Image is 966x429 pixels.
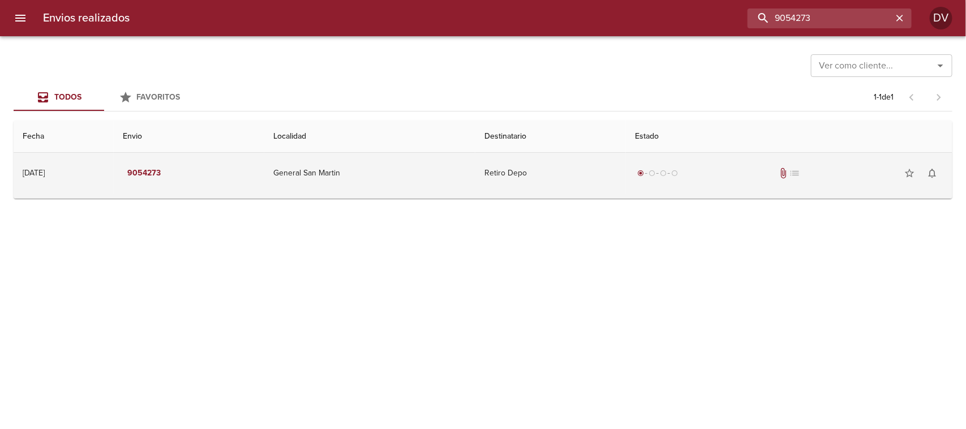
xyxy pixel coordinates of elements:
[926,168,938,179] span: notifications_none
[778,168,789,179] span: Tiene documentos adjuntos
[904,168,915,179] span: star_border
[649,170,655,177] span: radio_button_unchecked
[54,92,81,102] span: Todos
[925,84,952,111] span: Pagina siguiente
[264,153,475,194] td: General San Martin
[898,162,921,185] button: Agregar a favoritos
[933,58,948,74] button: Abrir
[14,121,114,153] th: Fecha
[14,84,195,111] div: Tabs Envios
[137,92,181,102] span: Favoritos
[637,170,644,177] span: radio_button_checked
[660,170,667,177] span: radio_button_unchecked
[930,7,952,29] div: DV
[789,168,800,179] span: No tiene pedido asociado
[7,5,34,32] button: menu
[127,166,161,181] em: 9054273
[475,153,626,194] td: Retiro Depo
[635,168,680,179] div: Generado
[930,7,952,29] div: Abrir información de usuario
[23,168,45,178] div: [DATE]
[264,121,475,153] th: Localidad
[671,170,678,177] span: radio_button_unchecked
[748,8,892,28] input: buscar
[114,121,264,153] th: Envio
[921,162,943,185] button: Activar notificaciones
[43,9,130,27] h6: Envios realizados
[14,121,952,199] table: Tabla de envíos del cliente
[874,92,894,103] p: 1 - 1 de 1
[898,91,925,102] span: Pagina anterior
[123,163,165,184] button: 9054273
[626,121,952,153] th: Estado
[475,121,626,153] th: Destinatario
